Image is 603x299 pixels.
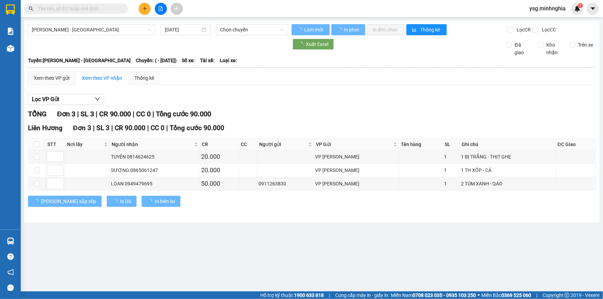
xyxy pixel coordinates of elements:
[539,26,557,33] span: Lọc CC
[444,166,459,174] div: 1
[412,27,418,33] span: bar-chart
[544,41,564,56] span: Kho nhận
[6,4,15,15] img: logo-vxr
[151,124,164,132] span: CC 0
[147,124,149,132] span: |
[57,110,75,118] span: Đơn 3
[579,3,582,8] span: 1
[461,166,555,174] div: 1 TH XỐP - CÁ
[166,124,168,132] span: |
[96,124,110,132] span: SL 3
[399,139,443,150] th: Tên hàng
[7,45,14,52] img: warehouse-icon
[259,141,307,148] span: Người gửi
[514,26,532,33] span: Lọc CR
[155,3,167,15] button: file-add
[315,166,398,174] div: VP [PERSON_NAME]
[29,6,34,11] span: search
[587,3,599,15] button: caret-down
[298,42,306,47] span: loading
[28,124,63,132] span: Liên Hương
[133,110,134,118] span: |
[28,110,47,118] span: TỔNG
[96,110,97,118] span: |
[315,153,398,161] div: VP [PERSON_NAME]
[32,95,59,104] span: Lọc VP Gửi
[46,139,65,150] th: STT
[306,40,328,48] span: Xuất Excel
[294,292,324,298] strong: 1900 633 818
[335,291,389,299] span: Cung cấp máy in - giấy in:
[406,24,447,35] button: bar-chartThống kê
[201,179,238,189] div: 50.000
[315,180,398,187] div: VP [PERSON_NAME]
[158,6,163,11] span: file-add
[134,74,154,82] div: Thống kê
[112,199,120,204] span: loading
[111,166,199,174] div: SƯƠNG 0865061247
[7,284,14,291] span: message
[111,180,199,187] div: LOAN 0949479695
[512,41,533,56] span: Đã giao
[170,124,224,132] span: Tổng cước 90.000
[165,26,200,33] input: 11/10/2025
[314,150,399,164] td: VP Phan Rí
[367,24,405,35] button: In đơn chọn
[590,6,596,12] span: caret-down
[115,124,145,132] span: CR 90.000
[77,110,79,118] span: |
[331,24,365,35] button: In phơi
[95,96,100,102] span: down
[461,180,555,187] div: 2 TÚM XANH - QÁO
[82,74,122,82] div: Xem theo VP nhận
[155,197,175,205] span: In biên lai
[147,199,155,204] span: loading
[28,94,104,105] button: Lọc VP Gửi
[337,27,343,32] span: loading
[444,180,459,187] div: 1
[99,110,131,118] span: CR 90.000
[201,165,238,175] div: 20.000
[220,25,284,35] span: Chọn chuyến
[556,139,596,150] th: ĐC Giao
[34,74,69,82] div: Xem theo VP gửi
[28,58,131,63] b: Tuyến: [PERSON_NAME] - [GEOGRAPHIC_DATA]
[142,196,180,207] button: In biên lai
[7,269,14,276] span: notification
[111,124,113,132] span: |
[575,41,596,49] span: Trên xe
[565,293,569,298] span: copyright
[7,253,14,260] span: question-circle
[136,57,177,64] span: Chuyến: ( - [DATE])
[501,292,531,298] strong: 0369 525 060
[201,152,238,162] div: 20.000
[156,110,211,118] span: Tổng cước 90.000
[32,25,151,35] span: Phan Rí - Sài Gòn
[292,24,330,35] button: Làm mới
[41,197,96,205] span: [PERSON_NAME] sắp xếp
[171,3,183,15] button: aim
[578,3,583,8] sup: 1
[314,164,399,177] td: VP Phan Rí
[421,26,441,33] span: Thống kê
[314,177,399,191] td: VP Phan Rí
[260,291,324,299] span: Hỗ trợ kỹ thuật:
[93,124,95,132] span: |
[293,39,334,50] button: Xuất Excel
[34,199,41,204] span: loading
[182,57,195,64] span: Số xe:
[460,139,556,150] th: Ghi chú
[536,291,537,299] span: |
[111,153,199,161] div: TUYÊN 0814624625
[200,57,215,64] span: Tài xế:
[7,238,14,245] img: warehouse-icon
[297,27,303,32] span: loading
[220,57,237,64] span: Loại xe:
[344,26,360,33] span: In phơi
[316,141,392,148] span: VP Gửi
[239,139,257,150] th: CC
[28,196,102,207] button: [PERSON_NAME] sắp xếp
[67,141,103,148] span: Nơi lấy
[7,28,14,35] img: solution-icon
[174,6,179,11] span: aim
